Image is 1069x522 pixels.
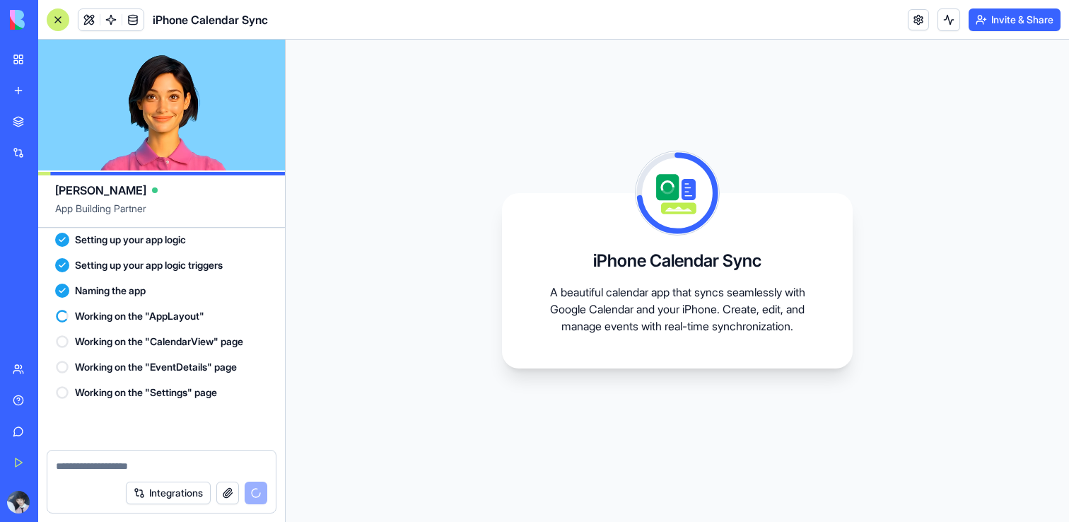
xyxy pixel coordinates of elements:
span: Setting up your app logic [75,233,186,247]
img: ACg8ocL_Dnjr8TxgQPnpVlVHprRiBLKWqrOFd4ukz7MzdVd5deIoOVc=s96-c [7,491,30,514]
span: Naming the app [75,284,146,298]
h3: iPhone Calendar Sync [593,250,761,272]
span: Setting up your app logic triggers [75,258,223,272]
span: Working on the "EventDetails" page [75,360,237,374]
span: Working on the "CalendarView" page [75,335,243,349]
span: Working on the "Settings" page [75,385,217,400]
span: [PERSON_NAME] [55,182,146,199]
button: Invite & Share [969,8,1061,31]
span: iPhone Calendar Sync [153,11,268,28]
span: App Building Partner [55,202,268,227]
p: A beautiful calendar app that syncs seamlessly with Google Calendar and your iPhone. Create, edit... [536,284,819,335]
button: Integrations [126,482,211,504]
span: Working on the "AppLayout" [75,309,204,323]
img: logo [10,10,98,30]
